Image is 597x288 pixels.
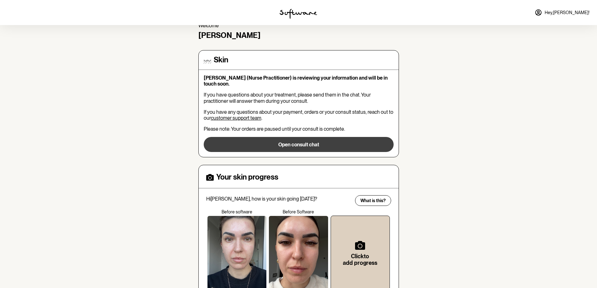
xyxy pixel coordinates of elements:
[360,198,386,203] span: What is this?
[216,173,278,182] h4: Your skin progress
[214,55,228,65] h4: Skin
[341,253,380,266] h6: Click to add progress
[204,92,394,104] p: If you have questions about your treatment, please send them in the chat. Your practitioner will ...
[206,209,268,215] p: Before software
[355,195,391,206] button: What is this?
[198,23,399,29] p: Welcome
[280,9,317,19] img: software logo
[204,137,394,152] button: Open consult chat
[211,115,261,121] a: customer support team
[268,209,329,215] p: Before Software
[204,109,394,121] p: If you have any questions about your payment, orders or your consult status, reach out to our .
[531,5,593,20] a: Hey,[PERSON_NAME]!
[204,126,394,132] p: Please note: Your orders are paused until your consult is complete.
[545,10,589,15] span: Hey, [PERSON_NAME] !
[198,31,399,40] h4: [PERSON_NAME]
[206,196,351,202] p: Hi [PERSON_NAME] , how is your skin going [DATE]?
[204,75,394,87] p: [PERSON_NAME] (Nurse Practitioner) is reviewing your information and will be in touch soon.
